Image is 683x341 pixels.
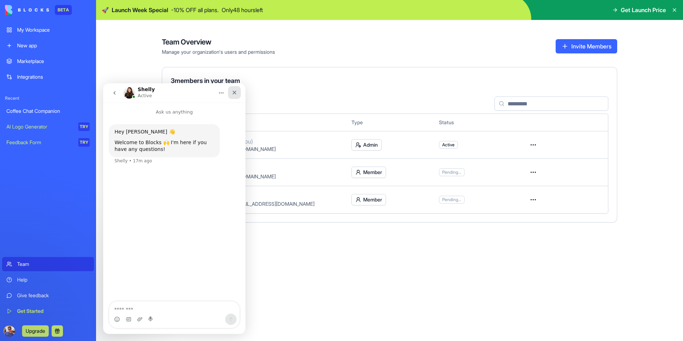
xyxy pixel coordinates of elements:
[17,292,90,299] div: Give feedback
[621,6,666,14] span: Get Launch Price
[556,39,617,53] button: Invite Members
[2,120,94,134] a: AI Logo GeneratorTRY
[2,288,94,303] a: Give feedback
[122,230,133,242] button: Send a message…
[363,141,378,148] span: Admin
[17,26,90,33] div: My Workspace
[439,119,515,126] div: Status
[55,5,72,15] div: BETA
[4,325,15,337] img: ACg8ocLZSC1U_fYlQCrPPw5o2chnjBySfSK8t0X9o47Eugob-8nEhqqZ=s96-c
[102,6,109,14] span: 🚀
[171,114,346,131] th: User
[2,38,94,53] a: New app
[2,257,94,271] a: Team
[2,273,94,287] a: Help
[78,138,90,147] div: TRY
[6,107,90,115] div: Coffee Chat Companion
[103,83,245,334] iframe: To enrich screen reader interactions, please activate Accessibility in Grammarly extension settings
[162,37,275,47] h4: Team Overview
[17,308,90,315] div: Get Started
[171,77,240,84] span: 3 members in your team
[351,139,382,151] button: Admin
[351,167,386,178] button: Member
[22,325,49,337] button: Upgrade
[112,6,168,14] span: Launch Week Special
[442,142,455,148] span: Active
[6,123,73,130] div: AI Logo Generator
[2,54,94,68] a: Marketplace
[17,58,90,65] div: Marketplace
[2,23,94,37] a: My Workspace
[5,5,49,15] img: logo
[442,169,461,175] span: Pending...
[2,304,94,318] a: Get Started
[442,197,461,203] span: Pending...
[351,119,428,126] div: Type
[17,73,90,80] div: Integrations
[171,6,219,14] p: - 10 % OFF all plans.
[351,194,386,205] button: Member
[17,276,90,283] div: Help
[222,6,263,14] p: Only 48 hours left
[6,139,73,146] div: Feedback Form
[162,48,275,56] span: Manage your organization's users and permissions
[2,70,94,84] a: Integrations
[2,95,94,101] span: Recent
[240,138,253,145] span: (you)
[2,135,94,149] a: Feedback FormTRY
[5,5,72,15] a: BETA
[195,201,314,207] span: [PERSON_NAME][EMAIL_ADDRESS][DOMAIN_NAME]
[17,42,90,49] div: New app
[363,196,382,203] span: Member
[363,169,382,176] span: Member
[78,122,90,131] div: TRY
[22,327,49,334] a: Upgrade
[2,104,94,118] a: Coffee Chat Companion
[17,261,90,268] div: Team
